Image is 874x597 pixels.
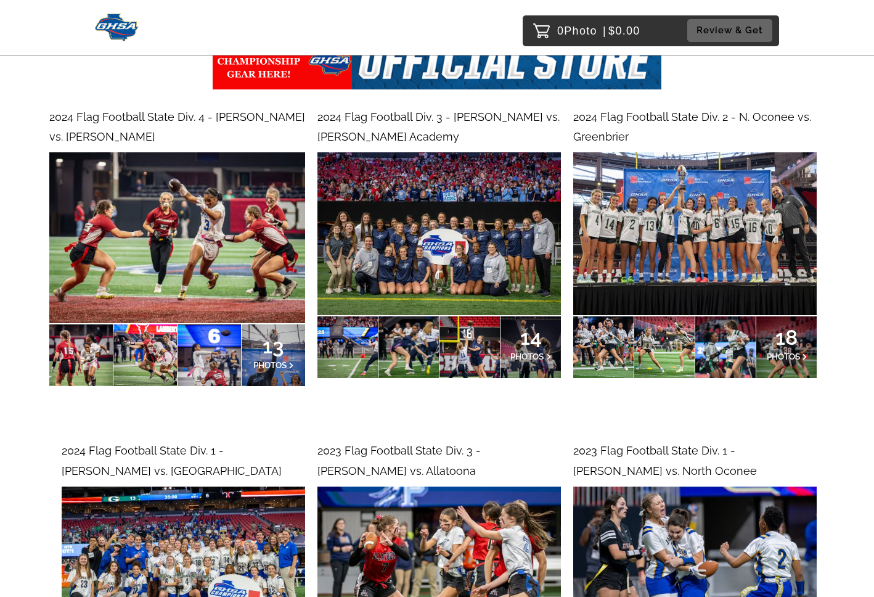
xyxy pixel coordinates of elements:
[213,34,661,89] img: ghsa%2Fevents%2Fgallery%2Fundefined%2F5fb9f561-abbd-4c28-b40d-30de1d9e5cda
[573,110,811,143] span: 2024 Flag Football State Div. 2 - N. Oconee vs. Greenbrier
[62,444,282,477] span: 2024 Flag Football State Div. 1 - [PERSON_NAME] vs. [GEOGRAPHIC_DATA]
[510,334,551,341] span: 14
[49,110,305,143] span: 2024 Flag Football State Div. 4 - [PERSON_NAME] vs. [PERSON_NAME]
[564,21,597,41] span: Photo
[95,14,139,41] img: Snapphound Logo
[317,110,560,143] span: 2024 Flag Football Div. 3 - [PERSON_NAME] vs. [PERSON_NAME] Academy
[687,19,776,42] a: Review & Get
[317,152,561,315] img: 134697
[603,25,606,37] span: |
[49,152,305,323] img: 134710
[767,334,807,341] span: 18
[253,360,287,370] span: PHOTOS
[573,152,817,315] img: 134683
[253,342,294,350] span: 13
[557,21,640,41] p: 0 $0.00
[317,444,481,477] span: 2023 Flag Football State Div. 3 - [PERSON_NAME] vs. Allatoona
[687,19,772,42] button: Review & Get
[573,107,817,378] a: 2024 Flag Football State Div. 2 - N. Oconee vs. Greenbrier18PHOTOS
[767,352,800,361] span: PHOTOS
[573,444,757,477] span: 2023 Flag Football State Div. 1 - [PERSON_NAME] vs. North Oconee
[510,352,544,361] span: PHOTOS
[49,107,305,387] a: 2024 Flag Football State Div. 4 - [PERSON_NAME] vs. [PERSON_NAME]13PHOTOS
[317,107,561,378] a: 2024 Flag Football Div. 3 - [PERSON_NAME] vs. [PERSON_NAME] Academy14PHOTOS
